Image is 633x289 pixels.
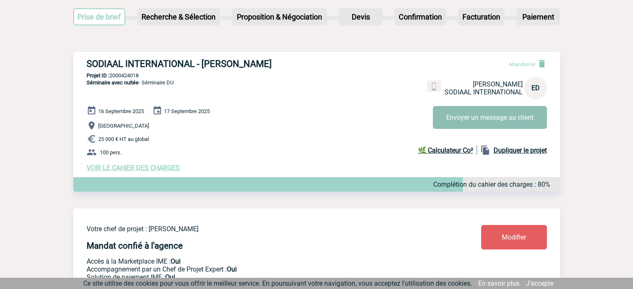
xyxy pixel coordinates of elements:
b: Oui [227,265,237,273]
img: portable.png [430,83,438,90]
p: Devis [340,9,382,25]
span: - Séminaire DU [87,79,174,86]
button: Envoyer un message au client [433,106,547,129]
span: Ce site utilise des cookies pour vous offrir le meilleur service. En poursuivant votre navigation... [83,279,472,287]
a: J'accepte [526,279,554,287]
p: Accès à la Marketplace IME : [87,257,432,265]
h3: SODIAAL INTERNATIONAL - [PERSON_NAME] [87,59,336,69]
span: Abandonné [509,61,535,67]
p: Recherche & Sélection [138,9,219,25]
p: Votre chef de projet : [PERSON_NAME] [87,225,432,233]
b: Oui [171,257,181,265]
p: 2000424018 [73,72,560,79]
a: 🌿 Calculateur Co² [418,145,477,155]
h4: Mandat confié à l'agence [87,241,183,251]
b: Dupliquer le projet [494,146,547,154]
b: Projet ID : [87,72,109,79]
span: 16 Septembre 2025 [98,108,144,114]
p: Paiement [517,9,559,25]
p: Facturation [459,9,504,25]
p: Conformité aux process achat client, Prise en charge de la facturation, Mutualisation de plusieur... [87,273,432,281]
span: Modifier [502,233,526,241]
span: 100 pers. [100,149,122,156]
a: En savoir plus [478,279,519,287]
b: Oui [165,273,175,281]
span: ED [531,84,540,92]
p: Prise de brief [74,9,125,25]
span: [GEOGRAPHIC_DATA] [98,123,149,129]
span: SODIAAL INTERNATIONAL [444,88,523,96]
a: VOIR LE CAHIER DES CHARGES [87,164,180,172]
p: Proposition & Négociation [233,9,326,25]
span: Séminaire avec nuitée [87,79,139,86]
b: 🌿 Calculateur Co² [418,146,473,154]
p: Prestation payante [87,265,432,273]
span: 25 000 € HT au global [98,136,149,142]
span: 17 Septembre 2025 [164,108,210,114]
span: [PERSON_NAME] [473,80,523,88]
img: file_copy-black-24dp.png [480,145,490,155]
p: Confirmation [395,9,445,25]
